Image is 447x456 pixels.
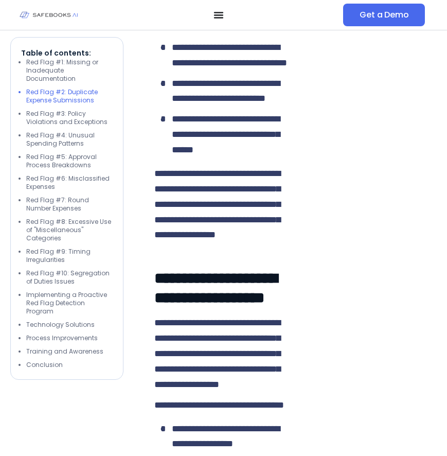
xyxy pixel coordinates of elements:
[26,58,113,83] li: Red Flag #1: Missing or Inadequate Documentation
[26,196,113,213] li: Red Flag #7: Round Number Expenses
[26,174,113,191] li: Red Flag #6: Misclassified Expenses
[26,269,113,286] li: Red Flag #10: Segregation of Duties Issues
[26,131,113,148] li: Red Flag #4: Unusual Spending Patterns
[26,110,113,126] li: Red Flag #3: Policy Violations and Exceptions
[360,10,408,20] span: Get a Demo
[343,4,425,26] a: Get a Demo
[26,347,113,356] li: Training and Awareness
[21,48,113,58] p: Table of contents:
[26,321,113,329] li: Technology Solutions
[213,10,224,20] button: Menu Toggle
[26,248,113,264] li: Red Flag #9: Timing Irregularities
[26,88,113,104] li: Red Flag #2: Duplicate Expense Submissions
[26,334,113,342] li: Process Improvements
[94,10,343,20] nav: Menu
[26,361,113,369] li: Conclusion
[26,153,113,169] li: Red Flag #5: Approval Process Breakdowns
[26,218,113,242] li: Red Flag #8: Excessive Use of "Miscellaneous" Categories
[26,291,113,315] li: Implementing a Proactive Red Flag Detection Program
